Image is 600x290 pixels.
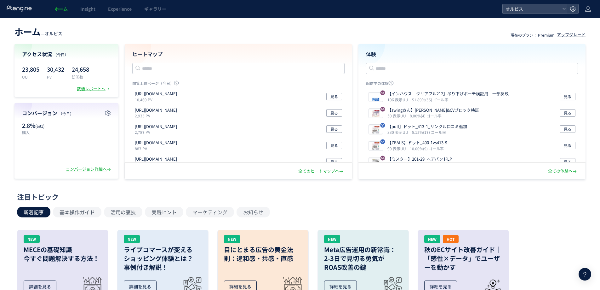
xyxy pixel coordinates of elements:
[47,64,64,74] p: 30,432
[145,207,183,217] button: 実践ヒント
[186,207,234,217] button: マーケティング
[22,64,39,74] p: 23,805
[369,125,383,134] img: 25deb656e288668a6f4f9d285640aa131757410582078.jpeg
[424,235,440,243] div: NEW
[387,156,452,162] p: 【ミスター】201-29_ヘアバンドLP
[14,25,41,38] span: ホーム
[410,146,444,151] i: 10.00%(9) ゴール率
[387,91,509,97] p: 【インハウス クリアフル212】吊り下げポーチ検証用 一部反映
[330,125,338,133] span: 見る
[326,158,342,166] button: 見る
[135,146,180,151] p: 887 PV
[366,50,578,58] h4: 体験
[330,109,338,117] span: 見る
[560,125,575,133] button: 見る
[369,158,383,167] img: 8c2ea4ef9fc178cdc4904a88d1308f351757382814516.jpeg
[224,245,302,263] h3: 目にとまる広告の黄金法則：違和感・共感・直感
[224,235,240,243] div: NEW
[504,4,560,14] span: オルビス
[564,158,571,166] span: 見る
[35,123,44,129] span: (691)
[22,50,111,58] h4: アクセス状況
[387,97,411,102] i: 106 表示UU
[564,142,571,149] span: 見る
[511,32,554,38] p: 現在のプラン： Premium
[135,97,180,102] p: 10,469 PV
[135,162,180,168] p: 808 PV
[22,121,63,130] p: 2.8%
[387,162,409,168] i: 13 表示UU
[104,207,142,217] button: 活用の裏技
[412,97,448,102] i: 51.89%(55) ゴール率
[560,109,575,117] button: 見る
[330,142,338,149] span: 見る
[53,207,101,217] button: 基本操作ガイド
[135,124,177,130] p: https://orbis.co.jp/order/thanks
[412,129,446,135] i: 5.15%(17) ゴール率
[560,93,575,100] button: 見る
[560,142,575,149] button: 見る
[326,142,342,149] button: 見る
[132,80,345,88] p: 閲覧上位ページ（今日）
[330,158,338,166] span: 見る
[410,113,442,118] i: 8.00%(4) ゴール率
[144,6,166,12] span: ギャラリー
[135,156,177,162] p: https://pr.orbis.co.jp/cosmetics/udot/100
[387,146,409,151] i: 90 表示UU
[135,129,180,135] p: 2,787 PV
[77,86,111,92] div: 数値レポートへ
[387,129,411,135] i: 330 表示UU
[366,80,578,88] p: 配信中の体験
[53,52,68,57] span: （今日）
[324,245,402,272] h3: Meta広告運用の新常識： 2-3日で見切る勇気が ROAS改善の鍵
[17,192,580,202] div: 注目トピック
[298,168,345,174] div: 全てのヒートマップへ
[22,74,39,80] p: UU
[237,207,270,217] button: お知らせ
[557,32,586,38] div: アップグレード
[564,93,571,100] span: 見る
[369,93,383,102] img: f5e5ecb53975d20dc6fb6d1a7726e58c1756198060673.jpeg
[326,125,342,133] button: 見る
[564,109,571,117] span: 見る
[135,107,177,113] p: https://pr.orbis.co.jp/cosmetics/clearful/331
[24,245,102,263] h3: MECEの基礎知識 今すぐ問題解決する方法！
[560,158,575,166] button: 見る
[387,124,467,130] p: 【pull】ドット_413-1_リンクル口コミ追加
[47,74,64,80] p: PV
[324,235,340,243] div: NEW
[135,140,177,146] p: https://pr.orbis.co.jp/special/31
[80,6,95,12] span: Insight
[387,113,409,118] i: 50 表示UU
[424,245,502,272] h3: 秋のECサイト改善ガイド｜「感性×データ」でユーザーを動かす
[124,235,140,243] div: NEW
[66,166,112,172] div: コンバージョン詳細へ
[14,25,62,38] div: —
[17,207,50,217] button: 新着記事
[135,113,180,118] p: 2,935 PV
[54,6,68,12] span: ホーム
[330,93,338,100] span: 見る
[72,74,89,80] p: 訪問数
[22,130,63,135] p: 購入
[326,109,342,117] button: 見る
[387,107,479,113] p: 【swingさん】ヘッダー&CVブロック検証
[410,162,442,168] i: 0.00%(0) ゴール率
[443,235,459,243] div: HOT
[369,142,383,151] img: 25deb656e288668a6f4f9d285640aa131757408470877.jpeg
[24,235,40,243] div: NEW
[72,64,89,74] p: 24,658
[564,125,571,133] span: 見る
[45,30,62,37] span: オルビス
[326,93,342,100] button: 見る
[548,168,578,174] div: 全ての体験へ
[132,50,345,58] h4: ヒートマップ
[135,91,177,97] p: https://pr.orbis.co.jp/cosmetics/u/100
[22,109,111,117] h4: コンバージョン
[124,245,202,272] h3: ライブコマースが変える ショッピング体験とは？ 事例付き解説！
[387,140,447,146] p: 【ZEALS】ドット_400-1vs413-9
[59,111,74,116] span: （今日）
[108,6,132,12] span: Experience
[369,109,383,118] img: 04ab3020b71bade2c09298b5d9167e621757479771961.jpeg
